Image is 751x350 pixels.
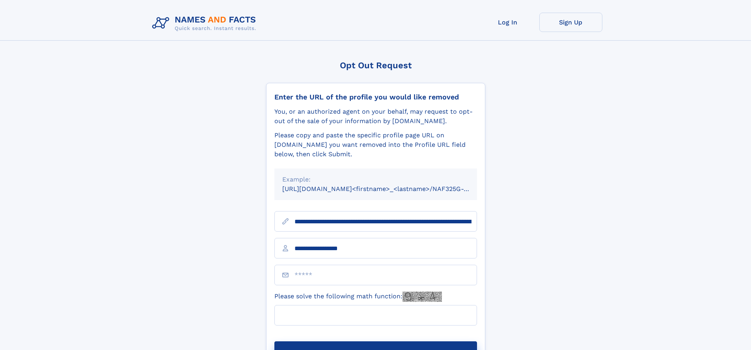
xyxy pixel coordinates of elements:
[274,93,477,101] div: Enter the URL of the profile you would like removed
[274,107,477,126] div: You, or an authorized agent on your behalf, may request to opt-out of the sale of your informatio...
[539,13,602,32] a: Sign Up
[476,13,539,32] a: Log In
[266,60,485,70] div: Opt Out Request
[282,185,492,193] small: [URL][DOMAIN_NAME]<firstname>_<lastname>/NAF325G-xxxxxxxx
[149,13,263,34] img: Logo Names and Facts
[282,175,469,184] div: Example:
[274,292,442,302] label: Please solve the following math function:
[274,131,477,159] div: Please copy and paste the specific profile page URL on [DOMAIN_NAME] you want removed into the Pr...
